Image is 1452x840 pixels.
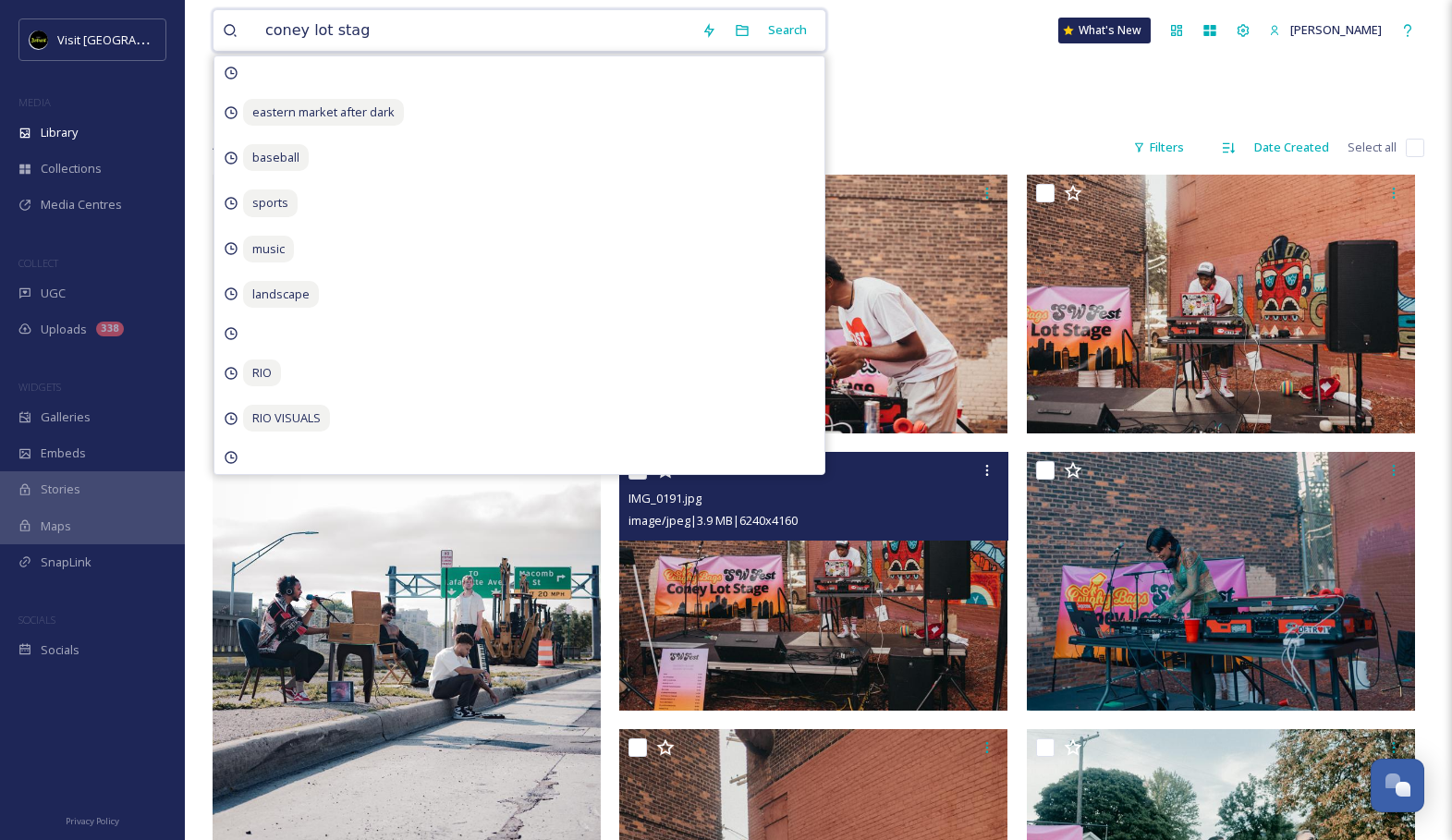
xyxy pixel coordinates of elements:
[18,380,61,394] span: WIDGETS
[1027,175,1415,433] img: IMG_0167.jpg
[41,408,91,426] span: Galleries
[18,613,55,627] span: SOCIALS
[759,12,816,48] div: Search
[628,490,702,506] span: IMG_0191.jpg
[243,236,294,262] span: music
[1260,12,1391,48] a: [PERSON_NAME]
[1348,139,1397,156] span: Select all
[18,256,58,270] span: COLLECT
[96,322,124,336] div: 338
[41,444,86,462] span: Embeds
[41,124,78,141] span: Library
[243,359,281,386] span: RIO
[1290,21,1382,38] span: [PERSON_NAME]
[66,809,119,831] a: Privacy Policy
[1027,452,1415,711] img: IMG_0259.jpg
[41,517,71,535] span: Maps
[41,554,92,571] span: SnapLink
[30,30,48,49] img: VISIT%20DETROIT%20LOGO%20-%20BLACK%20BACKGROUND.png
[256,10,692,51] input: Search your library
[57,30,201,48] span: Visit [GEOGRAPHIC_DATA]
[1245,129,1338,165] div: Date Created
[243,405,330,432] span: RIO VISUALS
[619,452,1007,711] img: IMG_0191.jpg
[18,95,51,109] span: MEDIA
[243,144,309,171] span: baseball
[66,815,119,827] span: Privacy Policy
[41,321,87,338] span: Uploads
[628,512,798,529] span: image/jpeg | 3.9 MB | 6240 x 4160
[243,281,319,308] span: landscape
[243,99,404,126] span: eastern market after dark
[1058,18,1151,43] a: What's New
[213,139,250,156] span: 45 file s
[41,641,79,659] span: Socials
[243,189,298,216] span: sports
[41,481,80,498] span: Stories
[41,160,102,177] span: Collections
[41,285,66,302] span: UGC
[1124,129,1193,165] div: Filters
[1371,759,1424,812] button: Open Chat
[41,196,122,213] span: Media Centres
